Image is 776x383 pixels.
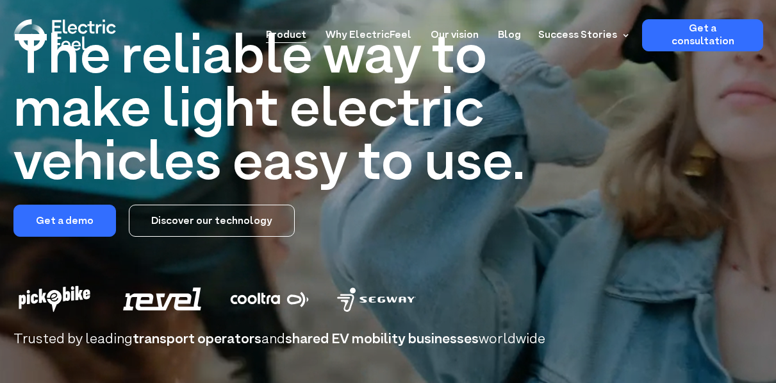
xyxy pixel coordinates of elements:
a: Get a consultation [642,19,763,51]
div: Success Stories [531,19,632,51]
a: Get a demo [13,205,116,237]
span: transport operators [133,330,261,350]
iframe: Chatbot [691,298,758,365]
div: Success Stories [538,28,617,43]
a: Our vision [431,19,479,43]
input: Submit [48,51,110,75]
a: Why ElectricFeel [326,19,411,43]
span: shared EV mobility businesses [285,330,479,350]
h2: Trusted by leading and worldwide [13,332,763,347]
a: Product [266,19,306,43]
a: Blog [498,19,521,43]
h1: The reliable way to make light electric vehicles easy to use. [13,32,548,192]
a: Discover our technology [129,205,295,237]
